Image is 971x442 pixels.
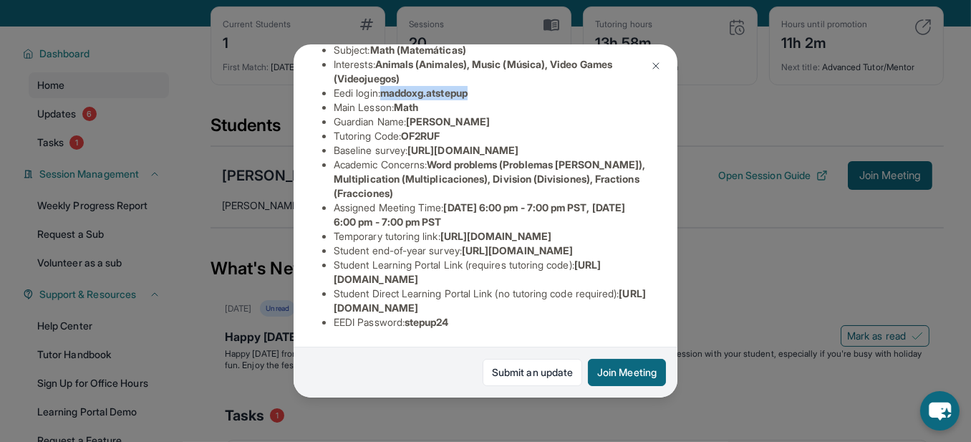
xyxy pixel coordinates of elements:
span: [URL][DOMAIN_NAME] [440,230,551,242]
li: EEDI Password : [334,315,649,330]
span: OF2RUF [401,130,440,142]
li: Subject : [334,43,649,57]
li: Assigned Meeting Time : [334,201,649,229]
li: Academic Concerns : [334,158,649,201]
li: Baseline survey : [334,143,649,158]
span: stepup24 [405,316,449,328]
span: Animals (Animales), Music (Música), Video Games (Videojuegos) [334,58,612,85]
li: Student Direct Learning Portal Link (no tutoring code required) : [334,287,649,315]
button: chat-button [920,391,960,431]
li: Interests : [334,57,649,86]
li: Main Lesson : [334,100,649,115]
span: Math [394,101,418,113]
span: maddoxg.atstepup [380,87,468,99]
span: Word problems (Problemas [PERSON_NAME]), Multiplication (Multiplicaciones), Division (Divisiones)... [334,158,645,199]
li: Tutoring Code : [334,129,649,143]
li: Eedi login : [334,86,649,100]
li: Student Learning Portal Link (requires tutoring code) : [334,258,649,287]
button: Join Meeting [588,359,666,386]
li: Temporary tutoring link : [334,229,649,244]
li: Guardian Name : [334,115,649,129]
span: [DATE] 6:00 pm - 7:00 pm PST, [DATE] 6:00 pm - 7:00 pm PST [334,201,625,228]
span: Math (Matemáticas) [370,44,466,56]
a: Submit an update [483,359,582,386]
span: [URL][DOMAIN_NAME] [462,244,573,256]
li: Student end-of-year survey : [334,244,649,258]
span: [PERSON_NAME] [406,115,490,128]
span: [URL][DOMAIN_NAME] [407,144,518,156]
img: Close Icon [650,60,662,72]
